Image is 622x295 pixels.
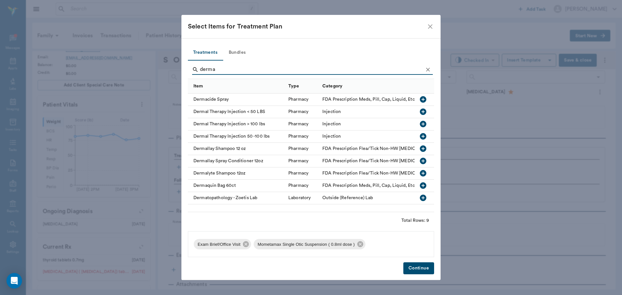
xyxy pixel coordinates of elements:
[194,241,244,248] span: Exam Brief/Office Visit
[288,108,308,115] div: Pharmacy
[288,121,308,127] div: Pharmacy
[288,170,308,176] div: Pharmacy
[426,23,434,30] button: close
[322,108,341,115] div: Injection
[192,64,433,76] div: Search
[193,77,203,95] div: Item
[200,64,423,75] input: Find a treatment
[322,133,341,140] div: Injection
[194,239,251,249] div: Exam Brief/Office Visit
[254,239,365,249] div: Mometamax Single Otic Suspension ( 0.8ml dose )
[188,130,285,143] div: Dermal Therapy Injection 50 -100 lbs
[322,158,447,164] div: FDA Prescription Flea/Tick Non-HW Parasite Control
[322,145,447,152] div: FDA Prescription Flea/Tick Non-HW Parasite Control
[6,273,22,289] div: Open Intercom Messenger
[188,180,285,192] div: Dermaquin Bag 60ct
[188,79,285,93] div: Item
[322,77,342,95] div: Category
[322,96,416,103] div: FDA Prescription Meds, Pill, Cap, Liquid, Etc.
[288,158,308,164] div: Pharmacy
[223,45,252,61] button: Bundles
[188,118,285,130] div: Dermal Therapy Injection > 100 lbs
[188,45,223,61] button: Treatments
[188,155,285,167] div: Dermallay Spray Conditioner 12oz
[288,96,308,103] div: Pharmacy
[188,192,285,204] div: Dermatopathology - Zoetis Lab
[288,195,311,201] div: Laboratory
[322,182,416,189] div: FDA Prescription Meds, Pill, Cap, Liquid, Etc.
[403,262,434,274] button: Continue
[423,65,433,74] button: Clear
[188,143,285,155] div: Dermallay Shampoo 12 oz
[188,94,285,106] div: Dermacide Spray
[322,121,341,127] div: Injection
[188,106,285,118] div: Dermal Therapy Injection < 50 LBS
[288,145,308,152] div: Pharmacy
[319,79,450,93] div: Category
[254,241,359,248] span: Mometamax Single Otic Suspension ( 0.8ml dose )
[288,182,308,189] div: Pharmacy
[401,217,429,224] div: Total Rows: 9
[322,170,447,176] div: FDA Prescription Flea/Tick Non-HW Parasite Control
[288,133,308,140] div: Pharmacy
[188,21,426,32] div: Select Items for Treatment Plan
[188,167,285,180] div: Dermalyte Shampoo 12oz
[288,77,299,95] div: Type
[322,195,373,201] div: Outside (Reference) Lab
[285,79,319,93] div: Type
